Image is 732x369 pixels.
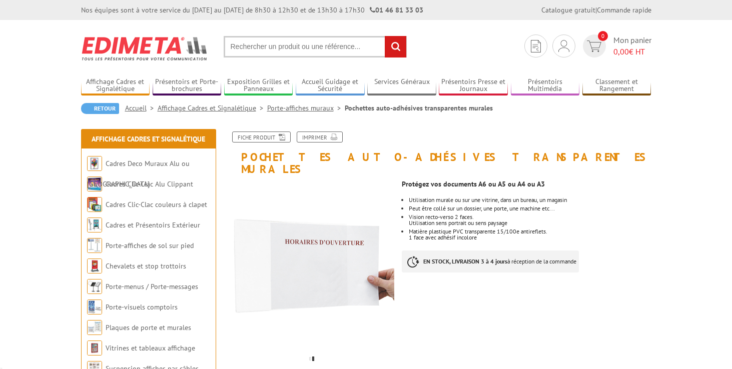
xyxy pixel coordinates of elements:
img: Cadres et Présentoirs Extérieur [87,217,102,232]
a: Affichage Cadres et Signalétique [81,77,150,94]
strong: 01 46 81 33 03 [370,5,423,14]
span: 0,00 [613,46,629,56]
a: Porte-visuels comptoirs [106,302,178,311]
img: Chevalets et stop trottoirs [87,258,102,273]
a: Accueil Guidage et Sécurité [296,77,365,94]
a: Présentoirs et Porte-brochures [153,77,222,94]
a: Chevalets et stop trottoirs [106,261,186,270]
a: Vitrines et tableaux affichage [106,343,195,352]
strong: Protégez vos documents A6 ou A5 ou A4 ou A3 [402,179,545,188]
img: Cadres Deco Muraux Alu ou Bois [87,156,102,171]
input: Rechercher un produit ou une référence... [224,36,407,57]
a: Commande rapide [597,5,651,14]
a: Affichage Cadres et Signalétique [158,103,267,112]
li: Utilisation murale ou sur une vitrine, dans un bureau, un magasin [409,197,651,203]
p: 1 face avec adhésif incolore [409,234,651,240]
img: Cadres Clic-Clac couleurs à clapet [87,197,102,212]
a: Services Généraux [367,77,436,94]
p: Vision recto-verso 2 faces. [409,214,651,220]
a: Plaques de porte et murales [106,323,191,332]
p: Matière plastique PVC transparente 15/100e antireflets. [409,228,651,234]
input: rechercher [385,36,406,57]
li: Peut être collé sur un dossier, une porte, une machine etc... [409,205,651,211]
p: Utilisation sens portrait ou sens paysage [409,220,651,226]
a: Cadres Clic-Clac Alu Clippant [106,179,193,188]
div: | [541,5,651,15]
img: Porte-visuels comptoirs [87,299,102,314]
img: devis rapide [587,40,601,52]
span: € HT [613,46,651,57]
img: Vitrines et tableaux affichage [87,340,102,355]
a: Porte-menus / Porte-messages [106,282,198,291]
img: Porte-menus / Porte-messages [87,279,102,294]
a: Cadres Clic-Clac couleurs à clapet [106,200,207,209]
a: Cadres et Présentoirs Extérieur [106,220,200,229]
a: Exposition Grilles et Panneaux [224,77,293,94]
strong: EN STOCK, LIVRAISON 3 à 4 jours [423,257,507,265]
a: Accueil [125,103,158,112]
img: Porte-affiches de sol sur pied [87,238,102,253]
span: 0 [598,31,608,41]
a: Affichage Cadres et Signalétique [92,134,205,143]
a: Imprimer [297,131,343,142]
div: Nos équipes sont à votre service du [DATE] au [DATE] de 8h30 à 12h30 et de 13h30 à 17h30 [81,5,423,15]
img: Plaques de porte et murales [87,320,102,335]
img: devis rapide [531,40,541,52]
img: devis rapide [558,40,569,52]
a: Cadres Deco Muraux Alu ou [GEOGRAPHIC_DATA] [87,159,190,188]
a: devis rapide 0 Mon panier 0,00€ HT [580,34,651,57]
a: Classement et Rangement [582,77,651,94]
img: porte_visuels_muraux_pa1058.jpg [226,180,395,348]
li: Pochettes auto-adhésives transparentes murales [345,103,493,113]
a: Porte-affiches muraux [267,103,345,112]
h1: Pochettes auto-adhésives transparentes murales [219,131,659,175]
a: Porte-affiches de sol sur pied [106,241,194,250]
span: Mon panier [613,34,651,57]
a: Retour [81,103,119,114]
a: Présentoirs Multimédia [511,77,580,94]
img: Edimeta [81,30,209,67]
a: Fiche produit [232,131,291,142]
a: Catalogue gratuit [541,5,595,14]
a: Présentoirs Presse et Journaux [439,77,508,94]
p: à réception de la commande [402,250,579,272]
